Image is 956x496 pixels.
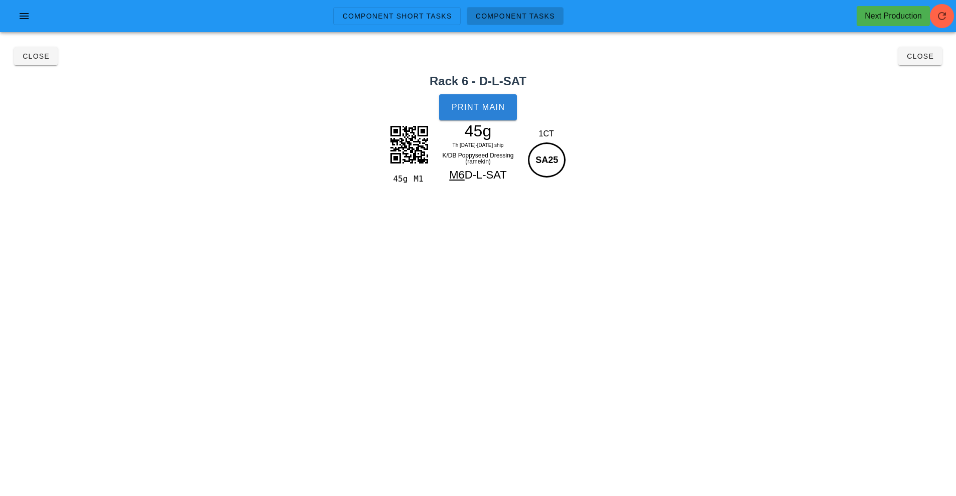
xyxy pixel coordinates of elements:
[453,142,504,148] span: Th [DATE]-[DATE] ship
[409,173,430,186] div: M1
[465,169,507,181] span: D-L-SAT
[389,173,409,186] div: 45g
[14,47,58,65] button: Close
[6,72,950,90] h2: Rack 6 - D-L-SAT
[342,12,452,20] span: Component Short Tasks
[449,169,465,181] span: M6
[22,52,50,60] span: Close
[525,128,567,140] div: 1CT
[865,10,922,22] div: Next Production
[906,52,934,60] span: Close
[439,94,516,120] button: Print Main
[528,142,566,178] div: SA25
[475,12,555,20] span: Component Tasks
[333,7,460,25] a: Component Short Tasks
[898,47,942,65] button: Close
[435,150,522,167] div: K/DB Poppyseed Dressing (ramekin)
[384,119,434,170] img: hhAwIQAkHaGmJCdaIO9TAgAaWeICdmJNtjLhACQdoaYkJ1og71MCABpZ4gJ2Yk22MuEAJB2hpiQnWiDvf4AVigmPv1JTiMAAA...
[467,7,564,25] a: Component Tasks
[435,123,522,138] div: 45g
[451,103,505,112] span: Print Main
